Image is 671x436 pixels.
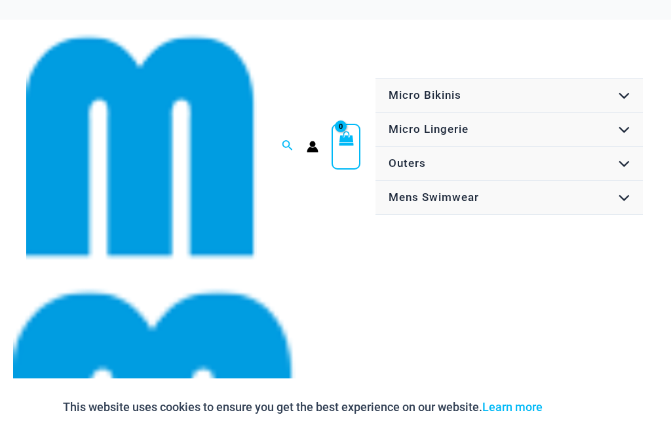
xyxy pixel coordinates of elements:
span: Micro Bikinis [389,88,461,101]
a: Mens SwimwearMenu ToggleMenu Toggle [375,181,643,215]
button: Accept [552,391,608,423]
span: Outers [389,156,426,170]
a: Account icon link [307,141,318,153]
a: OutersMenu ToggleMenu Toggle [375,147,643,181]
nav: Site Navigation [374,76,645,217]
a: Learn more [482,400,543,414]
a: Micro LingerieMenu ToggleMenu Toggle [375,113,643,147]
span: Mens Swimwear [389,191,479,204]
a: Micro BikinisMenu ToggleMenu Toggle [375,79,643,113]
p: This website uses cookies to ensure you get the best experience on our website. [63,397,543,417]
img: cropped mm emblem [26,31,257,262]
a: Search icon link [282,138,294,154]
span: Micro Lingerie [389,122,469,136]
a: View Shopping Cart, empty [332,124,360,170]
